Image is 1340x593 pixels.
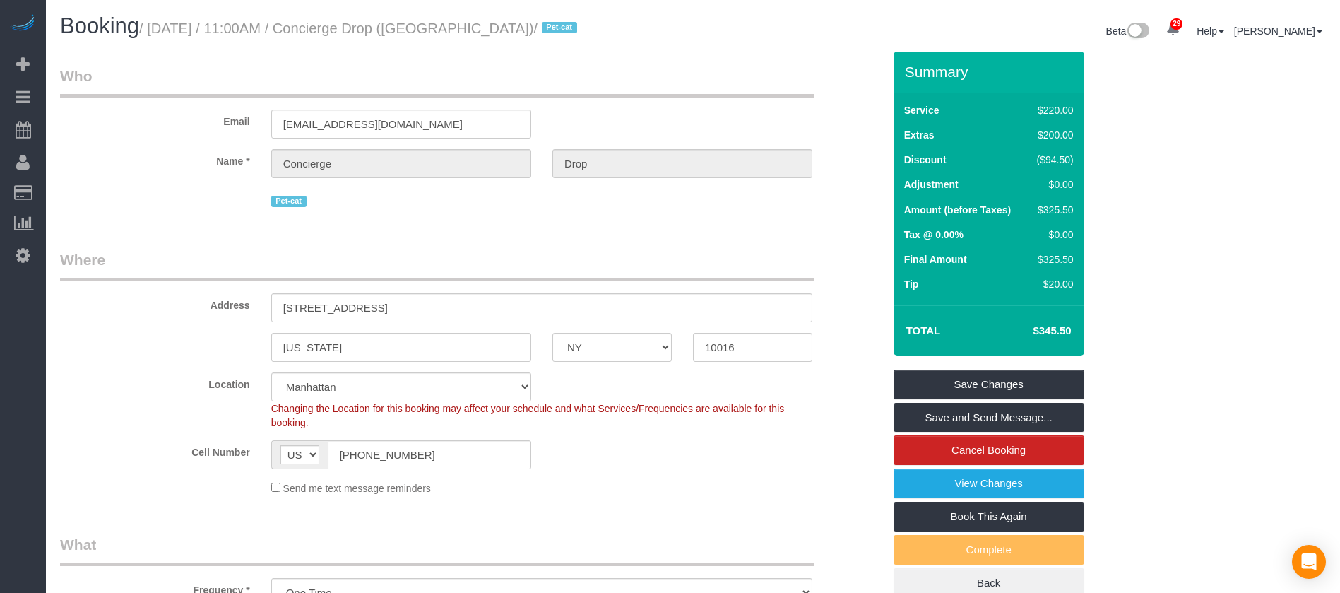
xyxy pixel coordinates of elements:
span: Changing the Location for this booking may affect your schedule and what Services/Frequencies are... [271,403,785,428]
a: Book This Again [894,502,1084,532]
label: Cell Number [49,440,261,459]
label: Service [904,103,939,117]
img: Automaid Logo [8,14,37,34]
legend: Where [60,249,814,281]
input: First Name [271,149,531,178]
input: Zip Code [693,333,812,362]
input: City [271,333,531,362]
a: Beta [1106,25,1150,37]
div: $20.00 [1031,277,1074,291]
span: Send me text message reminders [283,483,431,494]
div: $200.00 [1031,128,1074,142]
img: New interface [1126,23,1149,41]
span: 29 [1170,18,1182,30]
label: Tip [904,277,919,291]
label: Name * [49,149,261,168]
label: Discount [904,153,947,167]
div: $220.00 [1031,103,1074,117]
div: ($94.50) [1031,153,1074,167]
div: Open Intercom Messenger [1292,545,1326,579]
h4: $345.50 [990,325,1071,337]
div: $325.50 [1031,252,1074,266]
a: 29 [1159,14,1187,45]
input: Email [271,110,531,139]
label: Address [49,293,261,312]
input: Cell Number [328,440,531,469]
a: View Changes [894,469,1084,498]
span: Pet-cat [542,22,577,33]
a: Save Changes [894,370,1084,399]
label: Location [49,372,261,392]
h3: Summary [905,64,1077,80]
label: Final Amount [904,252,967,266]
label: Extras [904,128,935,142]
label: Email [49,110,261,129]
label: Tax @ 0.00% [904,228,964,242]
span: / [534,20,581,36]
div: $325.50 [1031,203,1074,217]
legend: Who [60,66,814,98]
legend: What [60,534,814,566]
strong: Total [906,324,941,336]
div: $0.00 [1031,228,1074,242]
span: Booking [60,13,139,38]
a: Save and Send Message... [894,403,1084,433]
label: Adjustment [904,177,959,192]
a: [PERSON_NAME] [1234,25,1322,37]
span: Pet-cat [271,196,307,207]
input: Last Name [552,149,812,178]
small: / [DATE] / 11:00AM / Concierge Drop ([GEOGRAPHIC_DATA]) [139,20,581,36]
div: $0.00 [1031,177,1074,192]
label: Amount (before Taxes) [904,203,1011,217]
a: Help [1197,25,1224,37]
a: Cancel Booking [894,435,1084,465]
